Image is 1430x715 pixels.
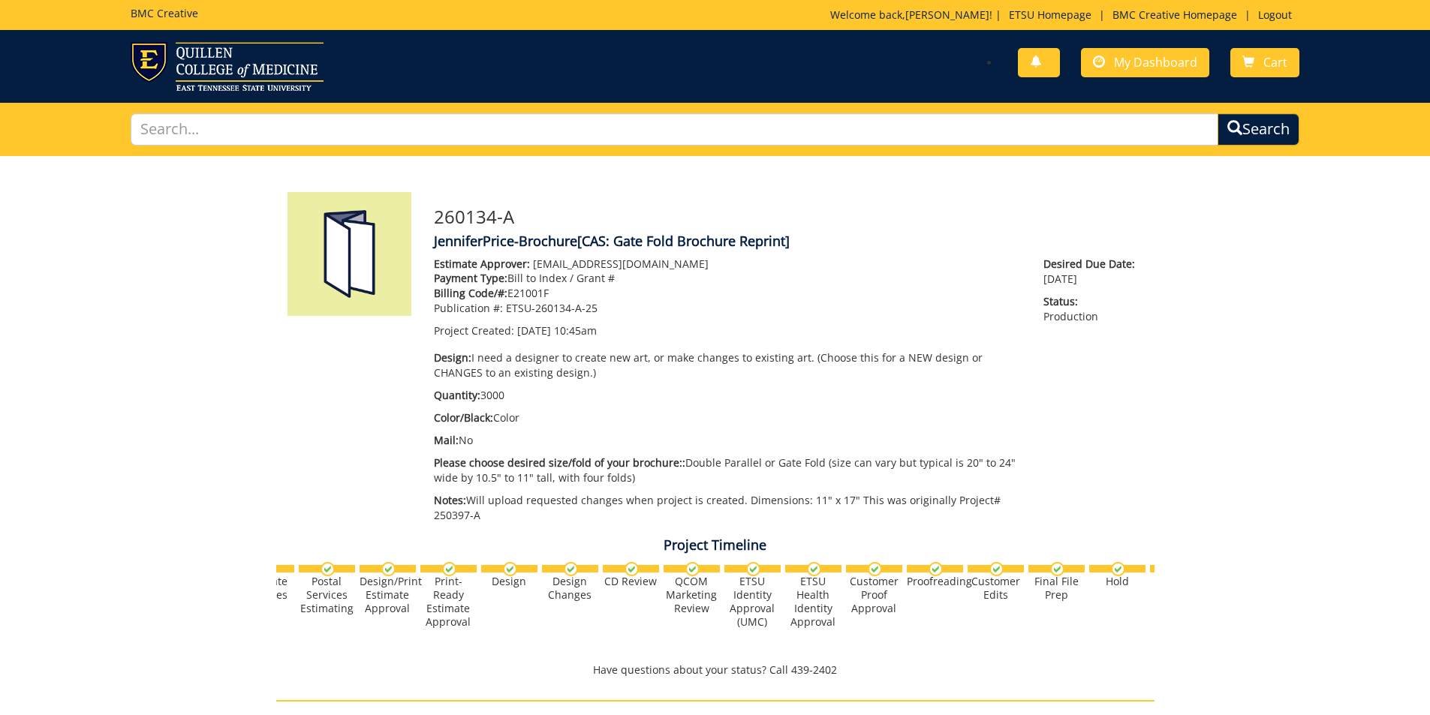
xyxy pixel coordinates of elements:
[434,455,1022,485] p: Double Parallel or Gate Fold (size can vary but typical is 20" to 24" wide by 10.5" to 11" tall, ...
[434,433,459,447] span: Mail:
[1050,562,1064,576] img: checkmark
[1263,54,1287,71] span: Cart
[564,562,578,576] img: checkmark
[131,8,198,19] h5: BMC Creative
[517,323,597,338] span: [DATE] 10:45am
[434,493,1022,523] p: Will upload requested changes when project is created. Dimensions: 11" x 17" This was originally ...
[434,388,480,402] span: Quantity:
[506,301,598,315] span: ETSU-260134-A-25
[664,575,720,615] div: QCOM Marketing Review
[434,455,685,470] span: Please choose desired size/fold of your brochure::
[381,562,396,576] img: checkmark
[442,562,456,576] img: checkmark
[288,192,411,316] img: Product featured image
[434,257,530,271] span: Estimate Approver:
[1114,54,1197,71] span: My Dashboard
[1028,575,1085,602] div: Final File Prep
[1230,48,1299,77] a: Cart
[1043,257,1142,272] span: Desired Due Date:
[434,493,466,507] span: Notes:
[434,433,1022,448] p: No
[625,562,639,576] img: checkmark
[830,8,1299,23] p: Welcome back, ! | | |
[1111,562,1125,576] img: checkmark
[542,575,598,602] div: Design Changes
[1089,575,1146,588] div: Hold
[321,562,335,576] img: checkmark
[1081,48,1209,77] a: My Dashboard
[503,562,517,576] img: checkmark
[434,257,1022,272] p: [EMAIL_ADDRESS][DOMAIN_NAME]
[1251,8,1299,22] a: Logout
[846,575,902,615] div: Customer Proof Approval
[276,662,1155,677] p: Have questions about your status? Call 439-2402
[131,113,1219,146] input: Search...
[1218,113,1299,146] button: Search
[434,410,1022,425] p: Color
[907,575,963,588] div: Proofreading
[360,575,416,615] div: Design/Print Estimate Approval
[577,232,790,250] span: [CAS: Gate Fold Brochure Reprint]
[434,301,503,315] span: Publication #:
[434,271,507,285] span: Payment Type:
[434,350,471,365] span: Design:
[603,575,659,588] div: CD Review
[746,562,760,576] img: checkmark
[1001,8,1099,22] a: ETSU Homepage
[434,323,514,338] span: Project Created:
[724,575,781,629] div: ETSU Identity Approval (UMC)
[299,575,355,615] div: Postal Services Estimating
[685,562,700,576] img: checkmark
[1043,294,1142,324] p: Production
[434,388,1022,403] p: 3000
[905,8,989,22] a: [PERSON_NAME]
[868,562,882,576] img: checkmark
[807,562,821,576] img: checkmark
[968,575,1024,602] div: Customer Edits
[929,562,943,576] img: checkmark
[434,207,1143,227] h3: 260134-A
[1105,8,1245,22] a: BMC Creative Homepage
[1043,257,1142,287] p: [DATE]
[434,350,1022,380] p: I need a designer to create new art, or make changes to existing art. (Choose this for a NEW desi...
[434,271,1022,286] p: Bill to Index / Grant #
[420,575,477,629] div: Print-Ready Estimate Approval
[1150,575,1206,588] div: Pre-Press
[276,538,1155,553] h4: Project Timeline
[1043,294,1142,309] span: Status:
[434,234,1143,249] h4: JenniferPrice-Brochure
[785,575,841,629] div: ETSU Health Identity Approval
[989,562,1004,576] img: checkmark
[434,286,1022,301] p: E21001F
[434,286,507,300] span: Billing Code/#:
[131,42,324,91] img: ETSU logo
[481,575,537,588] div: Design
[434,410,493,425] span: Color/Black:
